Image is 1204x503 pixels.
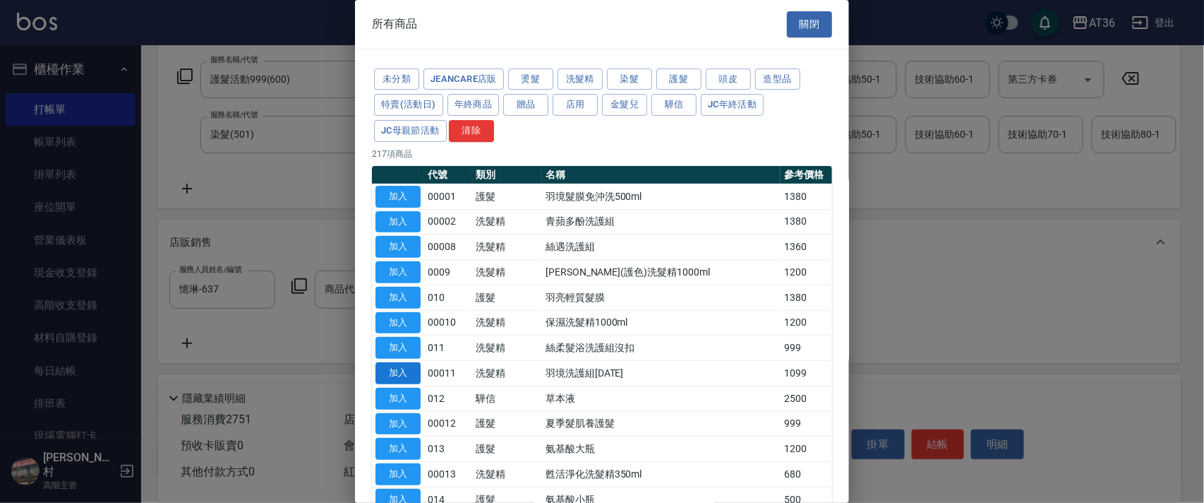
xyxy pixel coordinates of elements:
td: 洗髮精 [472,260,542,285]
td: 999 [781,336,832,361]
button: 加入 [375,211,421,233]
button: 頭皮 [706,69,751,90]
button: 加入 [375,463,421,485]
th: 名稱 [542,166,781,184]
td: 1200 [781,437,832,462]
p: 217 項商品 [372,148,832,160]
td: [PERSON_NAME](護色)洗髮精1000ml [542,260,781,285]
td: 2500 [781,386,832,411]
button: 贈品 [503,94,548,116]
td: 青蘋多酚洗護組 [542,209,781,235]
td: 1380 [781,184,832,209]
button: 關閉 [787,11,832,37]
td: 洗髮精 [472,336,542,361]
button: 加入 [375,186,421,208]
td: 010 [424,285,472,310]
td: 013 [424,437,472,462]
td: 洗髮精 [472,209,542,235]
td: 011 [424,336,472,361]
th: 類別 [472,166,542,184]
button: 驊信 [651,94,697,116]
td: 洗髮精 [472,235,542,260]
td: 00008 [424,235,472,260]
td: 草本液 [542,386,781,411]
td: 680 [781,462,832,487]
th: 代號 [424,166,472,184]
button: 清除 [449,120,494,142]
span: 所有商品 [372,17,417,31]
td: 0009 [424,260,472,285]
td: 00011 [424,361,472,386]
button: 加入 [375,337,421,359]
td: 洗髮精 [472,361,542,386]
button: 燙髮 [508,69,553,90]
td: 保濕洗髮精1000ml [542,310,781,336]
td: 羽亮輕質髮膜 [542,285,781,310]
td: 1380 [781,209,832,235]
td: 012 [424,386,472,411]
td: 00013 [424,462,472,487]
button: 造型品 [755,69,800,90]
button: 未分類 [374,69,419,90]
td: 甦活淨化洗髮精350ml [542,462,781,487]
td: 1200 [781,310,832,336]
button: 洗髮精 [558,69,603,90]
td: 1200 [781,260,832,285]
td: 絲柔髮浴洗護組沒扣 [542,336,781,361]
button: JC母親節活動 [374,120,447,142]
button: 加入 [375,388,421,410]
th: 參考價格 [781,166,832,184]
button: 染髮 [607,69,652,90]
td: 護髮 [472,285,542,310]
td: 洗髮精 [472,310,542,336]
td: 羽境髮膜免沖洗500ml [542,184,781,209]
td: 驊信 [472,386,542,411]
td: 999 [781,411,832,437]
button: JeanCare店販 [423,69,504,90]
button: 加入 [375,438,421,460]
td: 1380 [781,285,832,310]
button: 加入 [375,261,421,283]
button: 店用 [553,94,598,116]
td: 1099 [781,361,832,386]
button: 護髮 [656,69,702,90]
button: 加入 [375,413,421,435]
button: 年終商品 [447,94,500,116]
td: 洗髮精 [472,462,542,487]
td: 夏季髮肌養護髮 [542,411,781,437]
button: 金髮兒 [602,94,647,116]
td: 護髮 [472,411,542,437]
td: 1360 [781,235,832,260]
td: 護髮 [472,184,542,209]
button: 加入 [375,287,421,309]
button: 特賣(活動日) [374,94,443,116]
button: 加入 [375,362,421,384]
td: 氨基酸大瓶 [542,437,781,462]
td: 絲遇洗護組 [542,235,781,260]
button: 加入 [375,236,421,258]
td: 00012 [424,411,472,437]
button: JC年終活動 [701,94,764,116]
td: 護髮 [472,437,542,462]
td: 00010 [424,310,472,336]
td: 00002 [424,209,472,235]
td: 00001 [424,184,472,209]
button: 加入 [375,312,421,334]
td: 羽境洗護組[DATE] [542,361,781,386]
